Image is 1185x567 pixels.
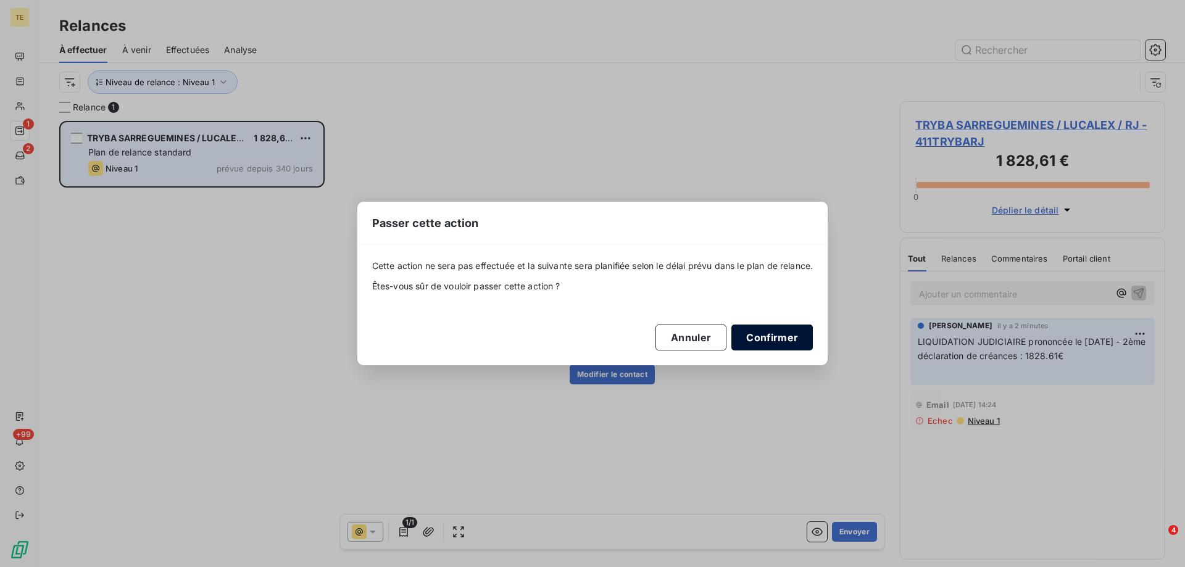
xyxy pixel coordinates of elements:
[1168,525,1178,535] span: 4
[372,280,813,292] span: Êtes-vous sûr de vouloir passer cette action ?
[372,215,479,231] span: Passer cette action
[655,325,726,350] button: Annuler
[1143,525,1173,555] iframe: Intercom live chat
[372,260,813,272] span: Cette action ne sera pas effectuée et la suivante sera planifiée selon le délai prévu dans le pla...
[731,325,813,350] button: Confirmer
